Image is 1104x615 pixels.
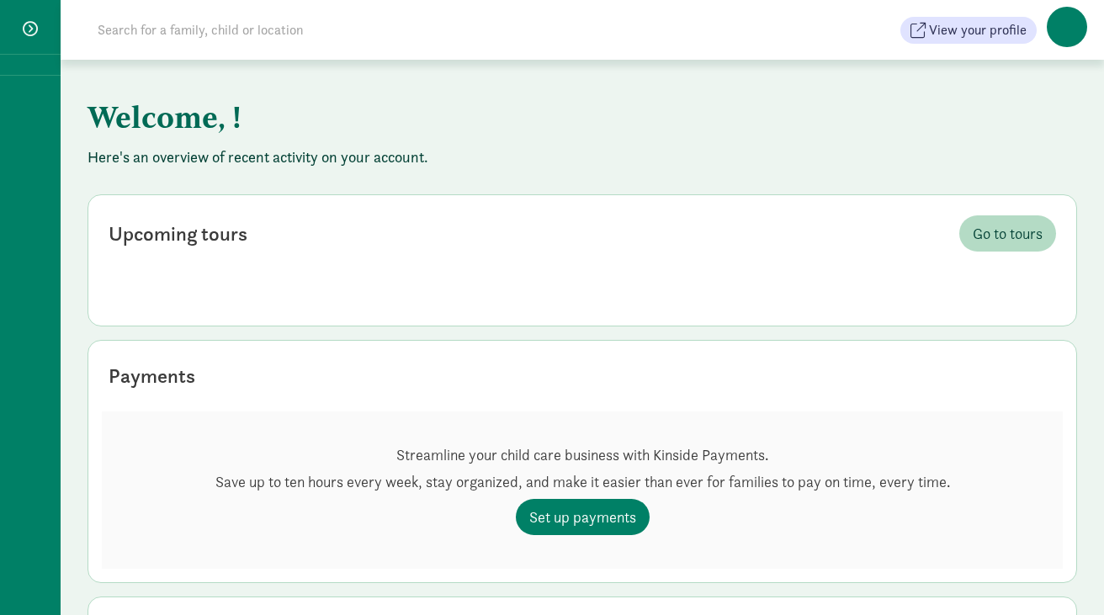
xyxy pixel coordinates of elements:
[109,219,247,249] div: Upcoming tours
[529,506,636,528] span: Set up payments
[88,87,921,147] h1: Welcome, !
[973,222,1043,245] span: Go to tours
[88,147,1077,167] p: Here's an overview of recent activity on your account.
[929,20,1027,40] span: View your profile
[900,17,1037,44] button: View your profile
[215,472,950,492] p: Save up to ten hours every week, stay organized, and make it easier than ever for families to pay...
[516,499,650,535] a: Set up payments
[88,13,560,47] input: Search for a family, child or location
[215,445,950,465] p: Streamline your child care business with Kinside Payments.
[109,361,195,391] div: Payments
[959,215,1056,252] a: Go to tours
